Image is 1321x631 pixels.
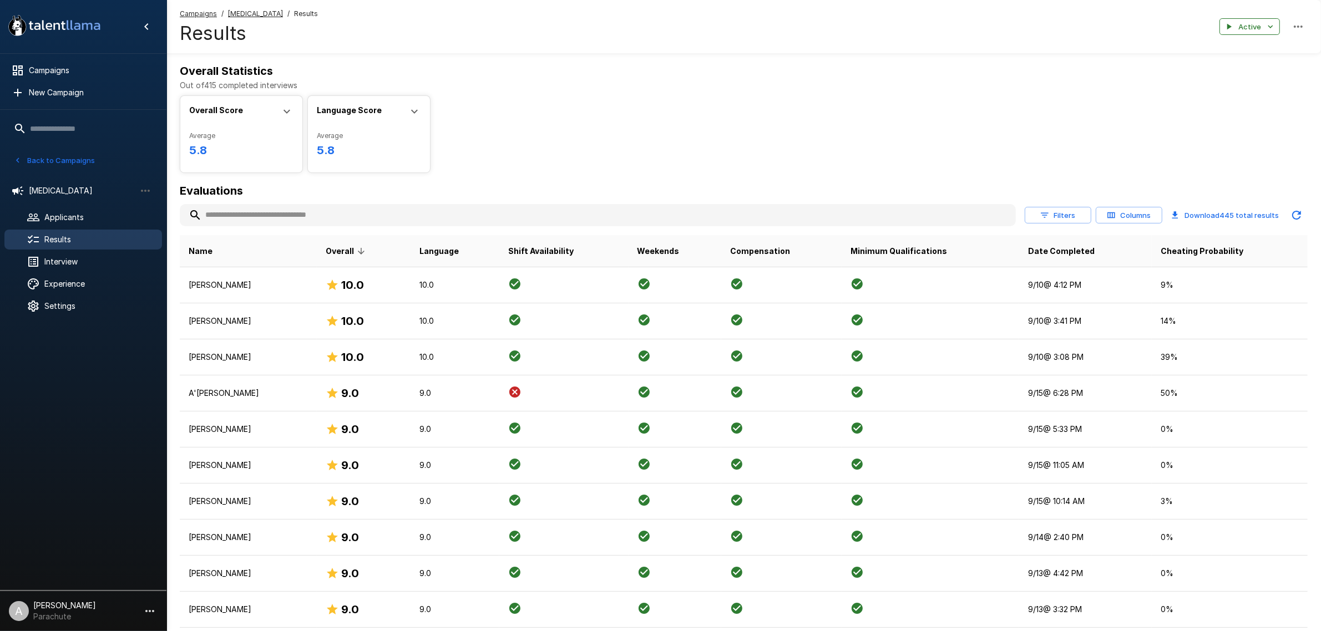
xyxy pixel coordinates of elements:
svg: Criteria Met [730,566,743,579]
h6: 5.8 [189,141,293,159]
h6: 9.0 [341,492,359,510]
svg: Criteria Met [508,493,522,507]
button: Updated Today - 2:40 PM [1285,204,1308,226]
p: 9.0 [419,424,490,435]
h6: 10.0 [341,312,364,330]
p: [PERSON_NAME] [189,424,308,435]
svg: Criteria Met [730,277,743,291]
button: Active [1219,18,1280,35]
span: Average [317,130,421,141]
button: Download445 total results [1167,204,1283,226]
span: Average [189,130,293,141]
svg: Criteria Met [851,457,864,471]
p: 9.0 [419,460,490,471]
p: [PERSON_NAME] [189,279,308,291]
button: Filters [1025,207,1091,224]
td: 9/10 @ 3:41 PM [1019,303,1152,339]
svg: Criteria not Met [508,385,522,399]
td: 9/10 @ 3:08 PM [1019,339,1152,375]
p: 9.0 [419,532,490,543]
b: Overall Score [189,105,243,115]
svg: Criteria Met [730,313,743,327]
svg: Criteria Met [508,421,522,435]
td: 9/10 @ 4:12 PM [1019,267,1152,303]
p: [PERSON_NAME] [189,568,308,579]
svg: Criteria Met [637,385,651,399]
p: 14 % [1161,316,1299,327]
p: 10.0 [419,279,490,291]
span: Minimum Qualifications [851,245,947,258]
svg: Criteria Met [637,493,651,507]
p: [PERSON_NAME] [189,316,308,327]
svg: Criteria Met [508,457,522,471]
h6: 9.0 [341,564,359,582]
h6: 10.0 [341,276,364,294]
p: [PERSON_NAME] [189,604,308,615]
p: 10.0 [419,316,490,327]
svg: Criteria Met [730,385,743,399]
span: Overall [326,245,368,258]
td: 9/15 @ 6:28 PM [1019,375,1152,411]
h6: 5.8 [317,141,421,159]
h6: 9.0 [341,528,359,546]
td: 9/14 @ 2:40 PM [1019,520,1152,556]
td: 9/15 @ 11:05 AM [1019,447,1152,484]
td: 9/15 @ 10:14 AM [1019,484,1152,520]
span: / [221,8,224,19]
h6: 9.0 [341,456,359,474]
svg: Criteria Met [637,566,651,579]
h4: Results [180,22,318,45]
svg: Criteria Met [851,277,864,291]
svg: Criteria Met [508,349,522,363]
h6: 9.0 [341,420,359,438]
td: 9/13 @ 3:32 PM [1019,592,1152,628]
p: 3 % [1161,496,1299,507]
b: Overall Statistics [180,64,273,78]
span: Compensation [730,245,790,258]
svg: Criteria Met [730,493,743,507]
svg: Criteria Met [637,313,651,327]
p: 9.0 [419,388,490,399]
p: 0 % [1161,568,1299,579]
p: A'[PERSON_NAME] [189,388,308,399]
p: 0 % [1161,604,1299,615]
svg: Criteria Met [851,421,864,435]
svg: Criteria Met [508,277,522,291]
svg: Criteria Met [637,530,651,543]
svg: Criteria Met [730,349,743,363]
svg: Criteria Met [730,602,743,615]
svg: Criteria Met [637,602,651,615]
span: Language [419,245,459,258]
b: Language Score [317,105,382,115]
span: Cheating Probability [1161,245,1243,258]
svg: Criteria Met [508,602,522,615]
p: 9 % [1161,279,1299,291]
svg: Criteria Met [851,349,864,363]
button: Columns [1096,207,1162,224]
p: Out of 415 completed interviews [180,80,1308,91]
p: [PERSON_NAME] [189,460,308,471]
td: 9/13 @ 4:42 PM [1019,556,1152,592]
span: / [287,8,290,19]
svg: Criteria Met [637,421,651,435]
svg: Criteria Met [508,530,522,543]
svg: Criteria Met [851,530,864,543]
td: 9/15 @ 5:33 PM [1019,411,1152,447]
u: Campaigns [180,9,217,18]
p: 0 % [1161,532,1299,543]
h6: 9.0 [341,384,359,402]
span: Results [294,8,318,19]
p: 0 % [1161,460,1299,471]
p: [PERSON_NAME] [189,352,308,363]
p: 0 % [1161,424,1299,435]
b: Evaluations [180,184,243,197]
svg: Criteria Met [508,566,522,579]
svg: Criteria Met [851,493,864,507]
span: Date Completed [1028,245,1095,258]
p: 39 % [1161,352,1299,363]
span: Name [189,245,212,258]
h6: 9.0 [341,601,359,618]
svg: Criteria Met [730,421,743,435]
u: [MEDICAL_DATA] [228,9,283,18]
p: [PERSON_NAME] [189,532,308,543]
